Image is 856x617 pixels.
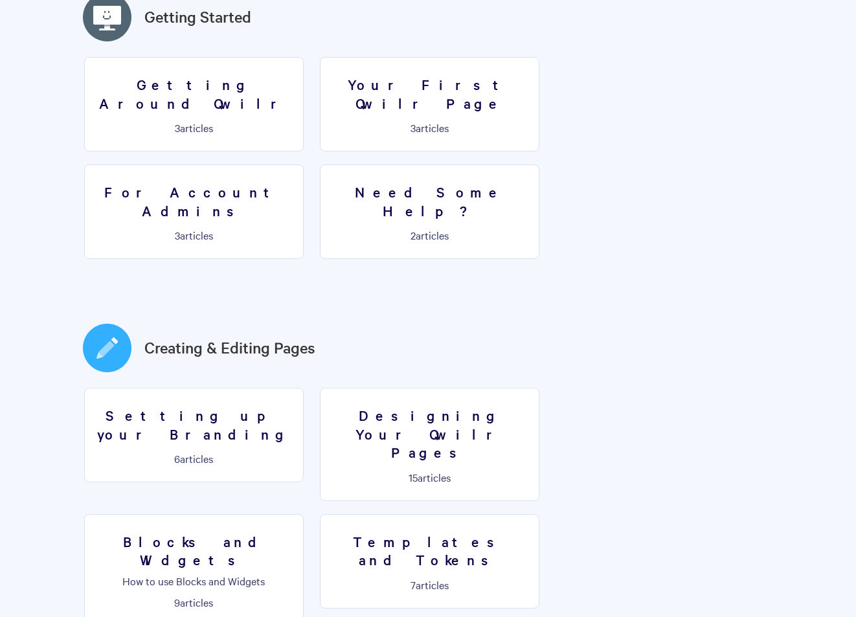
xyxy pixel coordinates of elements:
span: 7 [411,578,416,592]
a: Designing Your Qwilr Pages 15articles [320,388,539,501]
p: articles [93,453,295,464]
h3: Need Some Help? [328,183,531,219]
span: 6 [174,451,180,466]
span: 3 [175,228,180,242]
h3: Designing Your Qwilr Pages [328,406,531,462]
h3: For Account Admins [93,183,295,219]
h3: Getting Around Qwilr [93,75,295,112]
p: articles [328,471,531,483]
h3: Setting up your Branding [93,406,295,443]
span: 15 [409,470,418,484]
span: 2 [411,228,416,242]
span: 3 [175,120,180,135]
p: articles [328,122,531,133]
h3: Blocks and Widgets [93,532,295,569]
p: articles [93,596,295,608]
p: articles [93,229,295,241]
a: Templates and Tokens 7articles [320,514,539,609]
p: articles [328,229,531,241]
p: How to use Blocks and Widgets [93,575,295,587]
a: Getting Around Qwilr 3articles [84,57,304,151]
span: 3 [411,120,416,135]
a: Need Some Help? 2articles [320,164,539,259]
p: articles [93,122,295,133]
a: Setting up your Branding 6articles [84,388,304,482]
a: Getting Started [144,5,251,28]
a: Creating & Editing Pages [144,336,315,359]
h3: Your First Qwilr Page [328,75,531,112]
a: For Account Admins 3articles [84,164,304,259]
a: Your First Qwilr Page 3articles [320,57,539,151]
p: articles [328,579,531,590]
span: 9 [174,595,180,609]
h3: Templates and Tokens [328,532,531,569]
